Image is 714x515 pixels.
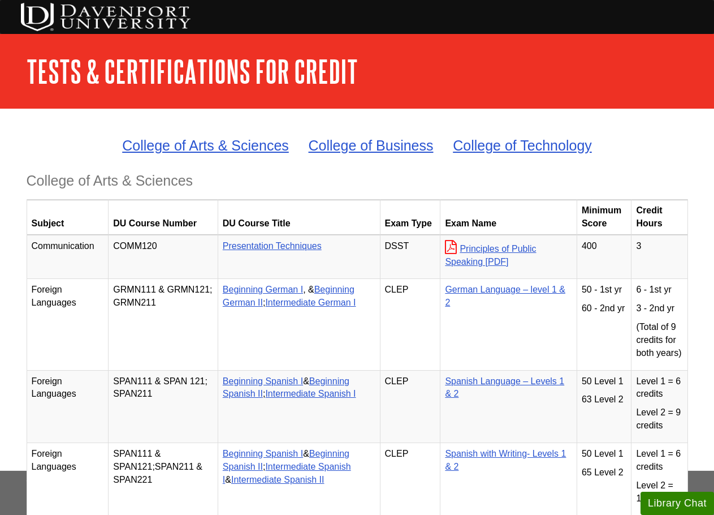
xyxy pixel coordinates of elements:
a: College of Technology [453,138,592,153]
a: Intermediate Spanish I [223,462,351,484]
p: 50 Level 1 [582,375,627,388]
td: Foreign Languages [27,370,109,443]
p: 50 Level 1 [582,448,627,461]
p: GRMN111 & GRMN121; GRMN211 [113,284,213,310]
th: DU Course Title [218,200,380,235]
a: Intermediate German I [265,298,356,307]
a: Principles of Public Speaking [445,244,536,267]
a: Beginning Spanish II [223,449,349,471]
td: & ; & [218,443,380,515]
a: College of Arts & Sciences [122,138,289,153]
td: Communication [27,235,109,279]
th: Subject [27,200,109,235]
p: 65 Level 2 [582,466,627,479]
a: Presentation Techniques [223,241,322,251]
td: & ; [218,370,380,443]
a: German Language – level 1 & 2 [445,285,565,307]
img: DU Testing Services [21,3,191,31]
td: SPAN111 & SPAN 121; SPAN211 [109,370,218,443]
td: CLEP [380,443,440,515]
a: College of Business [309,138,434,153]
p: 3 - 2nd yr [636,302,682,315]
p: Level 2 = 12 credits [636,479,682,505]
td: CLEP [380,370,440,443]
th: Exam Type [380,200,440,235]
a: Spanish with Writing- Levels 1 & 2 [445,449,566,471]
a: Intermediate Spanish II [231,475,324,484]
p: 60 - 2nd yr [582,302,627,315]
td: Foreign Languages [27,443,109,515]
th: Minimum Score [577,200,631,235]
a: Spanish Language – Levels 1 & 2 [445,376,564,399]
a: Tests & Certifications for Credit [27,54,358,89]
th: Credit Hours [631,200,687,235]
td: Foreign Languages [27,279,109,370]
a: Beginning German I [223,285,303,294]
p: 63 Level 2 [582,393,627,406]
button: Library Chat [641,492,714,515]
p: 6 - 1st yr [636,284,682,297]
td: DSST [380,235,440,279]
p: Level 1 = 6 credits [636,375,682,401]
td: , & ; [218,279,380,370]
a: Beginning Spanish I [223,449,303,458]
a: Beginning Spanish I [223,376,303,386]
th: Exam Name [440,200,577,235]
td: 3 [631,235,687,279]
p: Level 2 = 9 credits [636,406,682,432]
th: DU Course Number [109,200,218,235]
p: (Total of 9 credits for both years) [636,321,682,360]
td: SPAN111 & SPAN121;SPAN211 & SPAN221 [109,443,218,515]
p: 50 - 1st yr [582,284,627,297]
td: 400 [577,235,631,279]
a: Intermediate Spanish I [265,389,356,398]
td: COMM120 [109,235,218,279]
p: Level 1 = 6 credits [636,448,682,474]
h3: College of Arts & Sciences [27,173,688,189]
td: CLEP [380,279,440,370]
